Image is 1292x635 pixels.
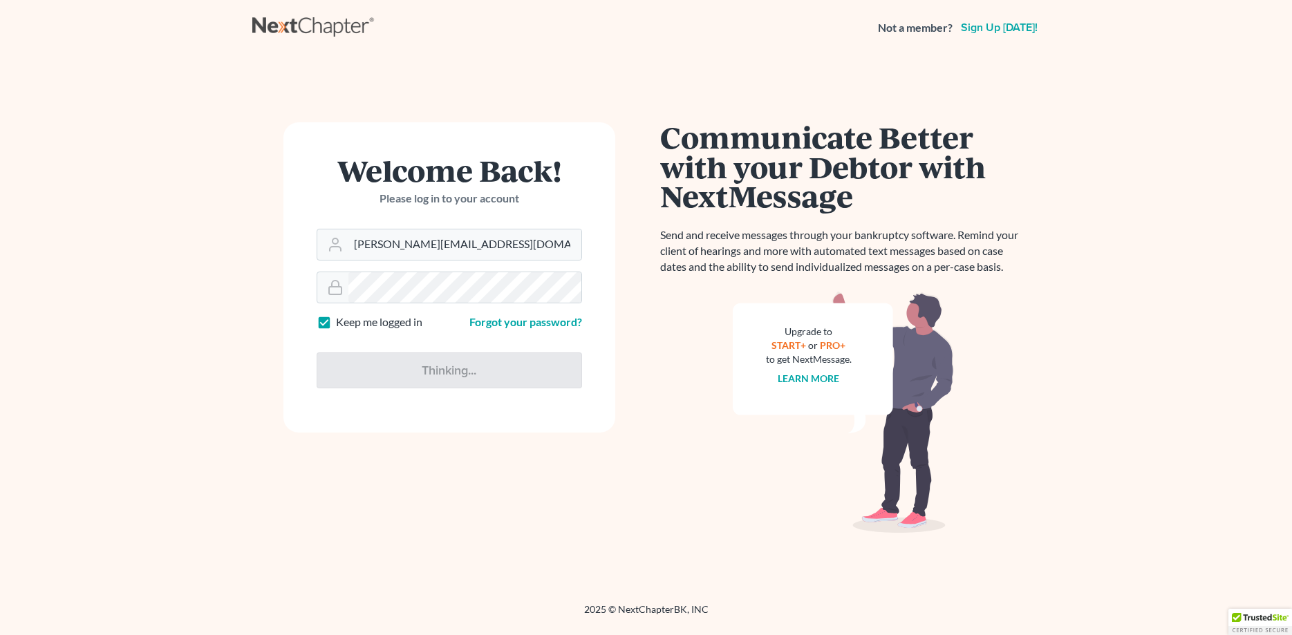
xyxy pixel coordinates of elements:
strong: Not a member? [878,20,953,36]
img: nextmessage_bg-59042aed3d76b12b5cd301f8e5b87938c9018125f34e5fa2b7a6b67550977c72.svg [733,292,954,533]
label: Keep me logged in [336,314,422,330]
h1: Communicate Better with your Debtor with NextMessage [660,122,1027,211]
a: Learn more [778,372,839,384]
p: Send and receive messages through your bankruptcy software. Remind your client of hearings and mo... [660,227,1027,275]
h1: Welcome Back! [317,155,582,185]
a: START+ [771,339,806,351]
input: Thinking... [317,352,582,388]
div: Upgrade to [766,325,852,339]
p: Please log in to your account [317,191,582,207]
a: Sign up [DATE]! [958,22,1040,33]
a: Forgot your password? [469,315,582,328]
input: Email Address [348,229,581,260]
div: 2025 © NextChapterBK, INC [252,603,1040,627]
div: TrustedSite Certified [1228,609,1292,635]
span: or [808,339,818,351]
div: to get NextMessage. [766,352,852,366]
a: PRO+ [820,339,845,351]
